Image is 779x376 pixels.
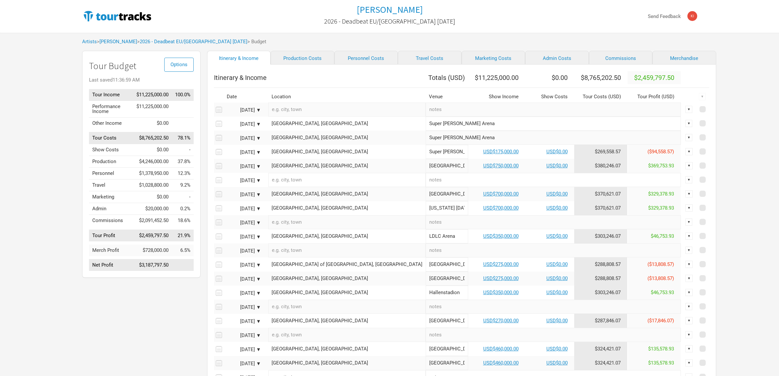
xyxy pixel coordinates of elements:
[225,263,261,268] div: [DATE] ▼
[546,233,568,239] a: USD$0.00
[685,134,693,141] div: ▼
[647,318,674,324] span: ($17,846.07)
[225,136,261,141] div: [DATE] ▼
[170,62,187,67] span: Options
[225,235,261,239] div: [DATE] ▼
[648,13,681,19] strong: Send Feedback
[648,360,674,366] span: $135,578.93
[172,215,194,227] td: Commissions as % of Tour Income
[628,91,681,103] th: Tour Profit ( USD )
[82,9,153,23] img: TourTracks
[225,361,261,366] div: [DATE] ▼
[272,206,422,211] div: Barcelona, Spain
[574,145,628,159] td: Tour Cost allocation from Production, Personnel, Travel, Marketing, Admin & Commissions
[426,356,468,370] input: PreZero Arena
[89,89,133,101] td: Tour Income
[172,132,194,144] td: Tour Costs as % of Tour Income
[426,243,681,257] input: notes
[133,215,172,227] td: $2,091,452.50
[426,314,468,328] input: Wiener Stadhalle
[426,173,681,187] input: notes
[651,233,674,239] span: $46,753.93
[214,71,426,84] th: Itinerary & Income
[574,272,628,286] td: Tour Cost allocation from Production, Personnel, Travel, Marketing, Admin & Commissions
[164,58,194,72] button: Options
[426,117,681,131] input: Super Bock Arena
[648,205,674,211] span: $329,378.93
[426,229,468,243] input: LDLC Arena
[426,145,468,159] input: Super Bock Arena
[483,261,519,267] a: USD$275,000.00
[546,191,568,197] a: USD$0.00
[483,346,519,352] a: USD$460,000.00
[426,257,468,272] input: Inalpi Arena
[172,117,194,129] td: Other Income as % of Tour Income
[133,144,172,156] td: $0.00
[462,51,525,65] a: Marketing Costs
[685,148,693,155] div: ▼
[546,360,568,366] a: USD$0.00
[133,132,172,144] td: $8,765,202.50
[651,290,674,295] span: $46,753.93
[324,14,455,28] a: 2026 - Deadbeat EU/[GEOGRAPHIC_DATA] [DATE]
[225,305,261,310] div: [DATE] ▼
[225,206,261,211] div: [DATE] ▼
[685,120,693,127] div: ▼
[685,176,693,183] div: ▼
[546,275,568,281] a: USD$0.00
[89,191,133,203] td: Marketing
[426,328,681,342] input: notes
[89,230,133,241] td: Tour Profit
[268,328,426,342] input: e.g. city, town
[699,93,706,100] div: ▼
[546,163,568,169] a: USD$0.00
[133,179,172,191] td: $1,028,800.00
[647,275,674,281] span: ($13,808.57)
[89,78,194,83] div: Last saved 11:36:59 AM
[97,39,137,44] span: >
[398,51,462,65] a: Travel Costs
[172,144,194,156] td: Show Costs as % of Tour Income
[133,259,172,271] td: $3,187,797.50
[426,91,468,103] th: Venue
[574,356,628,370] td: Tour Cost allocation from Production, Personnel, Travel, Marketing, Admin & Commissions
[172,245,194,256] td: Merch Profit as % of Tour Income
[647,261,674,267] span: ($13,808.57)
[225,164,261,169] div: [DATE] ▼
[647,149,674,155] span: ($94,558.57)
[426,286,468,300] input: Hallenstadion
[574,187,628,201] td: Tour Cost allocation from Production, Personnel, Travel, Marketing, Admin & Commissions
[426,71,468,84] th: Totals ( USD )
[140,39,247,45] a: 2026 - Deadbeat EU/[GEOGRAPHIC_DATA] [DATE]
[574,314,628,328] td: Tour Cost allocation from Production, Personnel, Travel, Marketing, Admin & Commissions
[89,101,133,117] td: Performance Income
[89,61,194,71] h1: Tour Budget
[648,191,674,197] span: $329,378.93
[574,159,628,173] td: Tour Cost allocation from Production, Personnel, Travel, Marketing, Admin & Commissions
[172,156,194,168] td: Production as % of Tour Income
[268,173,426,187] input: e.g. city, town
[634,74,674,82] span: $2,459,797.50
[546,261,568,267] a: USD$0.00
[99,39,137,45] a: [PERSON_NAME]
[574,91,628,103] th: Tour Costs ( USD )
[685,331,693,338] div: ▼
[268,243,426,257] input: e.g. city, town
[225,333,261,338] div: [DATE] ▼
[272,135,422,140] div: Porto, Portugal
[426,201,468,215] input: Palau Sant Jordi
[133,245,172,256] td: $728,000.00
[271,51,334,65] a: Production Costs
[137,39,247,44] span: >
[133,101,172,117] td: $11,225,000.00
[89,179,133,191] td: Travel
[426,131,681,145] input: Super Bock Arena
[172,101,194,117] td: Performance Income as % of Tour Income
[589,51,653,65] a: Commissions
[225,192,261,197] div: [DATE] ▼
[89,215,133,227] td: Commissions
[483,191,519,197] a: USD$700,000.00
[225,291,261,296] div: [DATE] ▼
[546,205,568,211] a: USD$0.00
[89,117,133,129] td: Other Income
